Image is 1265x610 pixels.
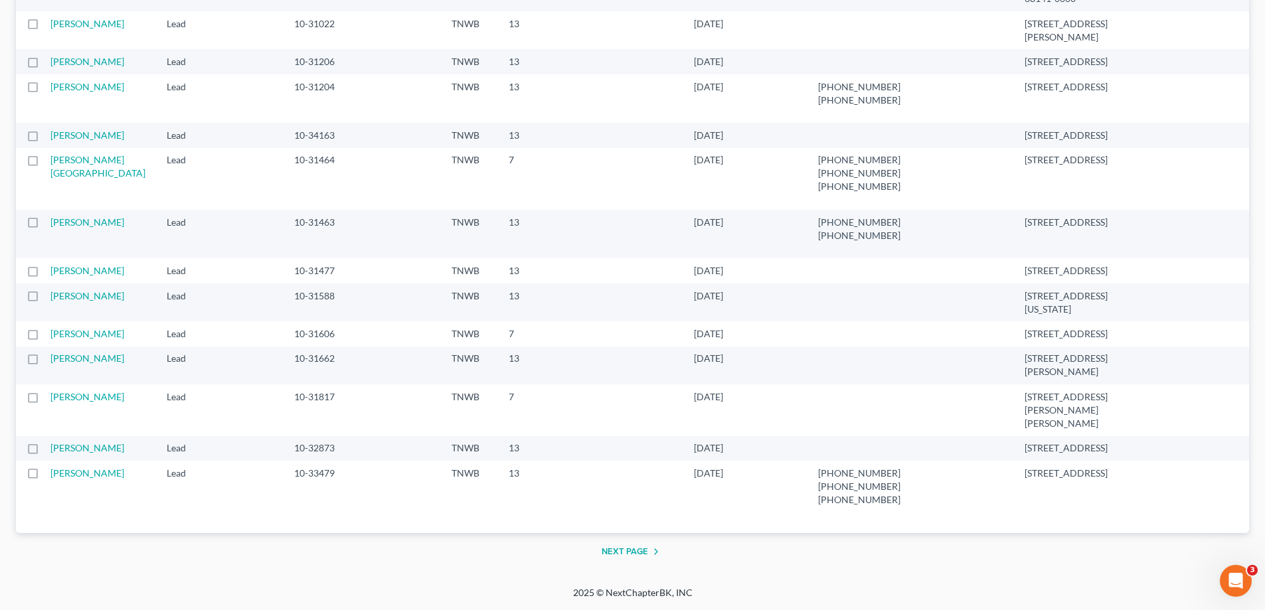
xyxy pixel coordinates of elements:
[818,80,900,107] pre: [PHONE_NUMBER] [PHONE_NUMBER]
[156,346,214,384] td: Lead
[683,461,762,522] td: [DATE]
[683,436,762,461] td: [DATE]
[284,461,369,522] td: 10-33479
[683,258,762,283] td: [DATE]
[441,346,498,384] td: TNWB
[1014,384,1134,435] td: [STREET_ADDRESS][PERSON_NAME][PERSON_NAME]
[498,11,564,49] td: 13
[284,258,369,283] td: 10-31477
[683,148,762,210] td: [DATE]
[498,384,564,435] td: 7
[498,148,564,210] td: 7
[1014,283,1134,321] td: [STREET_ADDRESS][US_STATE]
[50,265,124,276] a: [PERSON_NAME]
[1014,74,1134,123] td: [STREET_ADDRESS]
[441,384,498,435] td: TNWB
[683,123,762,147] td: [DATE]
[683,321,762,346] td: [DATE]
[156,11,214,49] td: Lead
[284,346,369,384] td: 10-31662
[498,74,564,123] td: 13
[284,11,369,49] td: 10-31022
[498,321,564,346] td: 7
[441,436,498,461] td: TNWB
[498,123,564,147] td: 13
[156,123,214,147] td: Lead
[1014,49,1134,74] td: [STREET_ADDRESS]
[156,210,214,258] td: Lead
[683,11,762,49] td: [DATE]
[441,11,498,49] td: TNWB
[441,148,498,210] td: TNWB
[1014,321,1134,346] td: [STREET_ADDRESS]
[441,461,498,522] td: TNWB
[441,283,498,321] td: TNWB
[284,436,369,461] td: 10-32873
[1247,565,1258,575] span: 3
[156,321,214,346] td: Lead
[50,216,124,228] a: [PERSON_NAME]
[818,153,900,193] pre: [PHONE_NUMBER] [PHONE_NUMBER] [PHONE_NUMBER]
[683,283,762,321] td: [DATE]
[50,442,124,453] a: [PERSON_NAME]
[498,436,564,461] td: 13
[50,154,145,179] a: [PERSON_NAME][GEOGRAPHIC_DATA]
[50,290,124,301] a: [PERSON_NAME]
[50,18,124,29] a: [PERSON_NAME]
[284,49,369,74] td: 10-31206
[1014,258,1134,283] td: [STREET_ADDRESS]
[441,74,498,123] td: TNWB
[284,210,369,258] td: 10-31463
[498,461,564,522] td: 13
[498,49,564,74] td: 13
[50,352,124,364] a: [PERSON_NAME]
[50,328,124,339] a: [PERSON_NAME]
[284,283,369,321] td: 10-31588
[818,467,900,506] pre: [PHONE_NUMBER] [PHONE_NUMBER] [PHONE_NUMBER]
[818,216,900,242] pre: [PHONE_NUMBER] [PHONE_NUMBER]
[50,467,124,479] a: [PERSON_NAME]
[284,384,369,435] td: 10-31817
[156,74,214,123] td: Lead
[156,258,214,283] td: Lead
[1014,210,1134,258] td: [STREET_ADDRESS]
[156,283,214,321] td: Lead
[50,81,124,92] a: [PERSON_NAME]
[50,391,124,402] a: [PERSON_NAME]
[683,210,762,258] td: [DATE]
[1014,11,1134,49] td: [STREET_ADDRESS][PERSON_NAME]
[1014,346,1134,384] td: [STREET_ADDRESS][PERSON_NAME]
[284,148,369,210] td: 10-31464
[50,56,124,67] a: [PERSON_NAME]
[498,283,564,321] td: 13
[683,346,762,384] td: [DATE]
[683,384,762,435] td: [DATE]
[156,461,214,522] td: Lead
[1014,148,1134,210] td: [STREET_ADDRESS]
[498,210,564,258] td: 13
[498,346,564,384] td: 13
[156,436,214,461] td: Lead
[683,74,762,123] td: [DATE]
[441,210,498,258] td: TNWB
[441,321,498,346] td: TNWB
[1014,123,1134,147] td: [STREET_ADDRESS]
[156,384,214,435] td: Lead
[156,49,214,74] td: Lead
[50,129,124,141] a: [PERSON_NAME]
[284,321,369,346] td: 10-31606
[498,258,564,283] td: 13
[1014,461,1134,522] td: [STREET_ADDRESS]
[284,74,369,123] td: 10-31204
[284,123,369,147] td: 10-34163
[683,49,762,74] td: [DATE]
[1220,565,1252,597] iframe: Intercom live chat
[441,258,498,283] td: TNWB
[602,544,664,560] button: Next Page
[441,49,498,74] td: TNWB
[1014,436,1134,461] td: [STREET_ADDRESS]
[441,123,498,147] td: TNWB
[156,148,214,210] td: Lead
[254,586,1011,610] div: 2025 © NextChapterBK, INC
